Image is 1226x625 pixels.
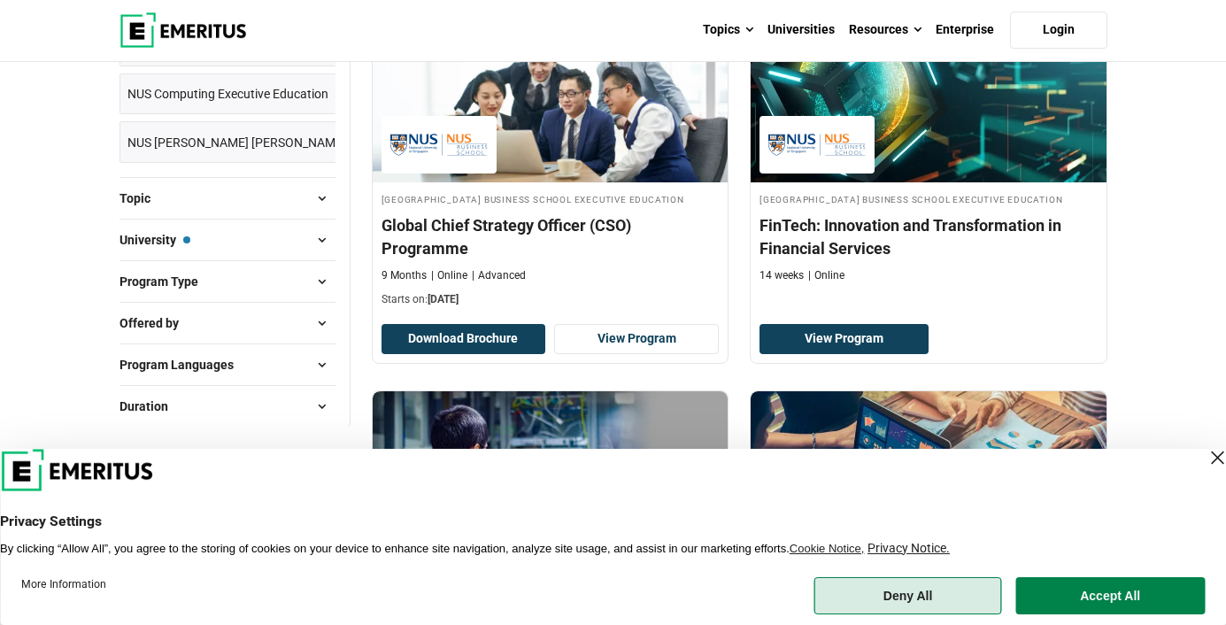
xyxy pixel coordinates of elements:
button: Topic [120,185,335,212]
span: University [120,230,190,250]
img: FinTech: Innovation and Transformation in Financial Services | Online Finance Course [751,5,1106,182]
img: Python For Analytics | Online Data Science and Analytics Course [373,391,729,568]
button: Program Type [120,268,335,295]
a: Login [1010,12,1107,49]
span: [DATE] [428,293,459,305]
h4: [GEOGRAPHIC_DATA] Business School Executive Education [382,191,720,206]
a: NUS Computing Executive Education × [120,73,351,115]
a: View Program [554,324,719,354]
button: Offered by [120,310,335,336]
span: NUS [PERSON_NAME] [PERSON_NAME] School of Medicine [127,133,451,152]
img: National University of Singapore Business School Executive Education [768,125,866,165]
p: 9 Months [382,268,427,283]
img: Analytics: From Data to Insights | Online Data Science and Analytics Course [751,391,1106,568]
a: Leadership Course by National University of Singapore Business School Executive Education - Decem... [373,5,729,316]
img: Global Chief Strategy Officer (CSO) Programme | Online Leadership Course [373,5,729,182]
p: Starts on: [382,292,720,307]
span: Duration [120,397,182,416]
a: NUS [PERSON_NAME] [PERSON_NAME] School of Medicine × [120,121,474,163]
span: Program Languages [120,355,248,374]
a: View Program [760,324,929,354]
span: Offered by [120,313,193,333]
button: Duration [120,393,335,420]
img: National University of Singapore Business School Executive Education [390,125,488,165]
span: NUS Computing Executive Education [127,84,328,104]
span: × [335,81,343,107]
span: Program Type [120,272,212,291]
button: Download Brochure [382,324,546,354]
button: Program Languages [120,351,335,378]
a: Finance Course by National University of Singapore Business School Executive Education - National... [751,5,1106,292]
button: University [120,227,335,253]
p: Advanced [472,268,526,283]
span: Topic [120,189,165,208]
p: Online [431,268,467,283]
p: 14 weeks [760,268,804,283]
h4: Global Chief Strategy Officer (CSO) Programme [382,214,720,258]
h4: FinTech: Innovation and Transformation in Financial Services [760,214,1098,258]
h4: [GEOGRAPHIC_DATA] Business School Executive Education [760,191,1098,206]
p: Online [808,268,844,283]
